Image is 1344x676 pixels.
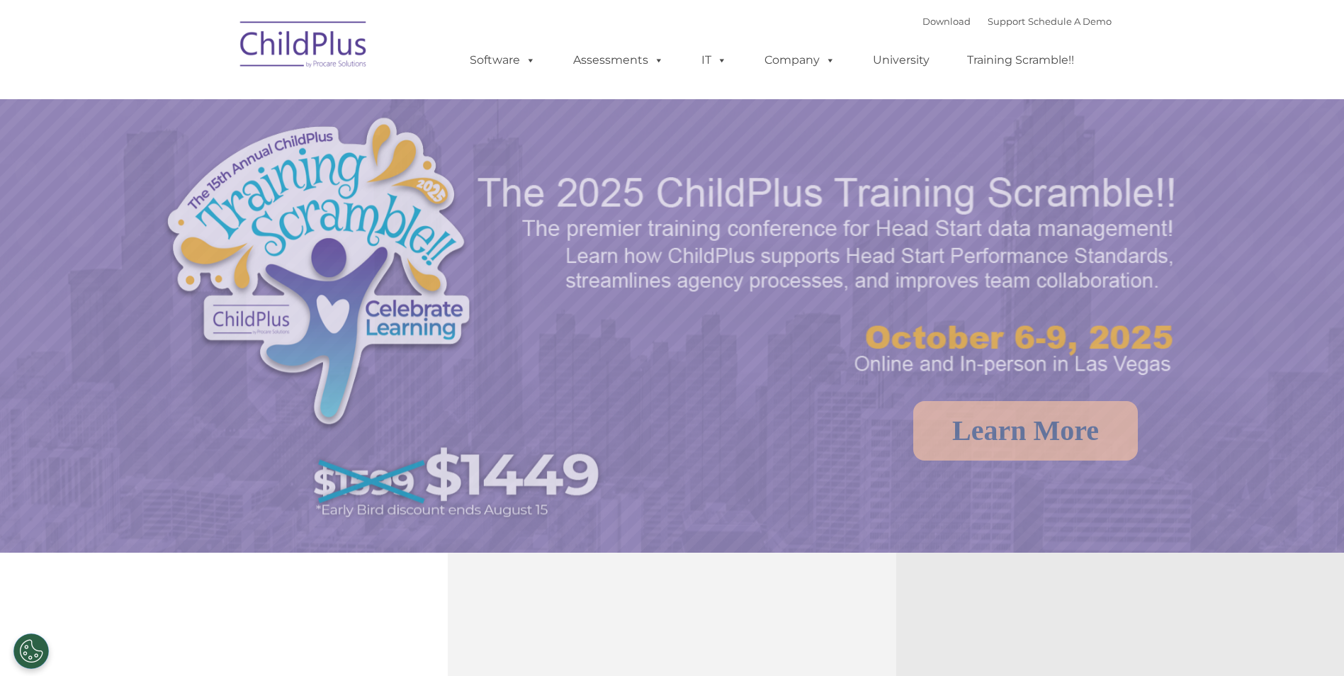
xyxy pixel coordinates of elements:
a: Schedule A Demo [1028,16,1112,27]
a: Assessments [559,46,678,74]
button: Cookies Settings [13,633,49,669]
font: | [922,16,1112,27]
a: Company [750,46,849,74]
a: Support [988,16,1025,27]
a: Training Scramble!! [953,46,1088,74]
a: University [859,46,944,74]
a: Software [456,46,550,74]
img: ChildPlus by Procare Solutions [233,11,375,82]
a: IT [687,46,741,74]
a: Learn More [913,401,1138,461]
a: Download [922,16,971,27]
